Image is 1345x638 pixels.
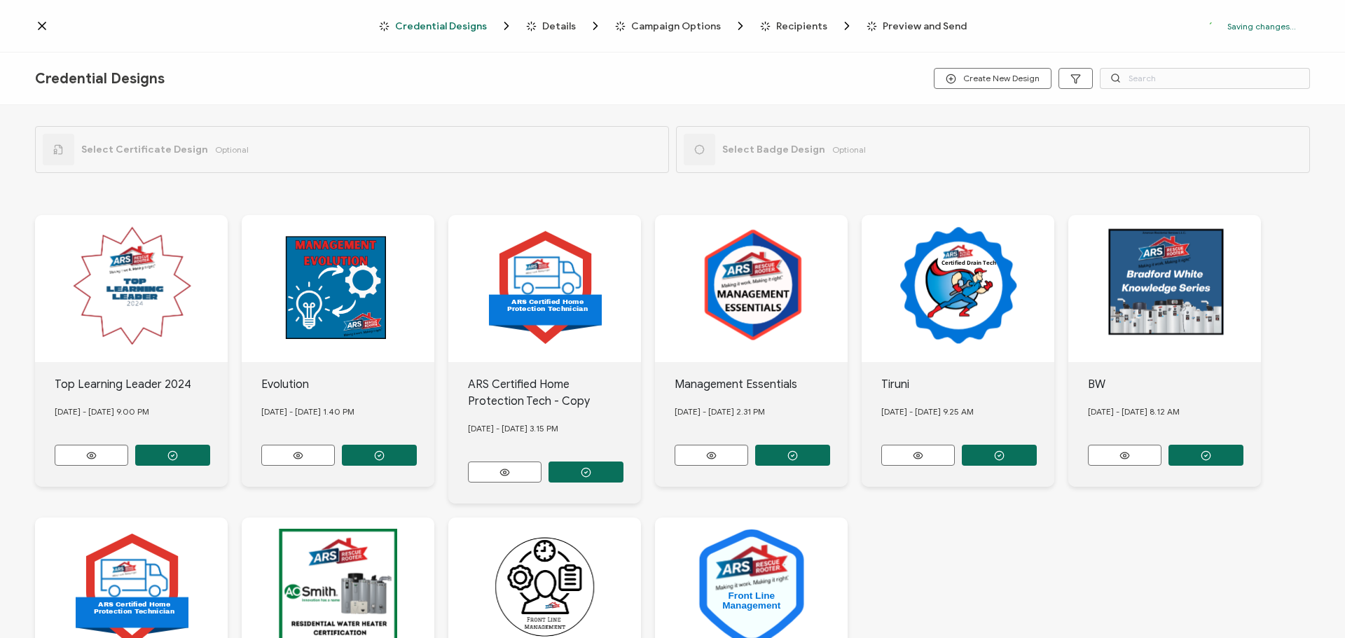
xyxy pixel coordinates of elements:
div: BW [1088,376,1262,393]
iframe: Chat Widget [1275,571,1345,638]
span: Optional [832,144,866,155]
div: Top Learning Leader 2024 [55,376,228,393]
div: [DATE] - [DATE] 9.25 AM [881,393,1055,431]
div: [DATE] - [DATE] 2.31 PM [675,393,848,431]
input: Search [1100,68,1310,89]
div: [DATE] - [DATE] 3.15 PM [468,410,642,448]
span: Campaign Options [631,21,721,32]
span: Recipients [776,21,827,32]
span: Preview and Send [867,21,967,32]
div: [DATE] - [DATE] 8.12 AM [1088,393,1262,431]
span: Credential Designs [395,21,487,32]
span: Create New Design [946,74,1040,84]
span: Details [542,21,576,32]
span: Credential Designs [379,19,513,33]
div: ARS Certified Home Protection Tech - Copy [468,376,642,410]
p: Saving changes... [1227,21,1296,32]
div: Management Essentials [675,376,848,393]
span: Details [526,19,602,33]
div: Tiruni [881,376,1055,393]
span: Campaign Options [615,19,747,33]
span: Select Badge Design [722,144,825,155]
div: Evolution [261,376,435,393]
span: Select Certificate Design [81,144,208,155]
div: Breadcrumb [379,19,967,33]
div: [DATE] - [DATE] 9.00 PM [55,393,228,431]
span: Optional [215,144,249,155]
div: [DATE] - [DATE] 1.40 PM [261,393,435,431]
span: Credential Designs [35,70,165,88]
button: Create New Design [934,68,1051,89]
span: Recipients [760,19,854,33]
span: Preview and Send [883,21,967,32]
